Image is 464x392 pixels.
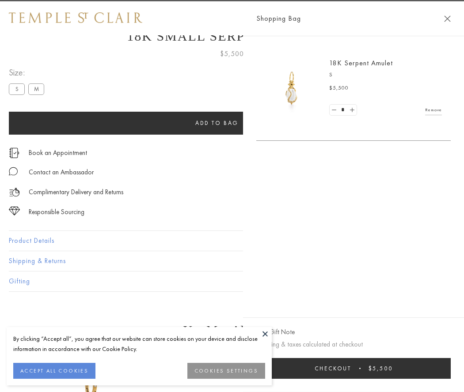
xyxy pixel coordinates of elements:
h3: You May Also Like [22,323,442,337]
button: Product Details [9,231,455,251]
span: $5,500 [369,365,393,372]
div: Responsible Sourcing [29,207,84,218]
p: Shipping & taxes calculated at checkout [256,339,451,350]
p: S [329,71,442,79]
img: MessageIcon-01_2.svg [9,167,18,176]
a: 18K Serpent Amulet [329,58,393,68]
a: Set quantity to 2 [347,105,356,116]
button: Add to bag [9,112,425,135]
button: Add Gift Note [256,327,295,338]
a: Remove [425,105,442,115]
img: icon_sourcing.svg [9,207,20,215]
button: ACCEPT ALL COOKIES [13,363,95,379]
button: Gifting [9,271,455,291]
p: Complimentary Delivery and Returns [29,187,123,198]
a: Book an Appointment [29,148,87,158]
img: icon_appointment.svg [9,148,19,158]
a: Set quantity to 0 [330,105,338,116]
h1: 18K Small Serpent Amulet [9,29,455,44]
button: COOKIES SETTINGS [187,363,265,379]
button: Checkout $5,500 [256,358,451,379]
div: By clicking “Accept all”, you agree that our website can store cookies on your device and disclos... [13,334,265,354]
button: Shipping & Returns [9,251,455,271]
span: Size: [9,65,48,80]
div: Contact an Ambassador [29,167,94,178]
img: P51836-E11SERPPV [265,62,318,115]
label: S [9,83,25,94]
span: $5,500 [329,84,349,93]
span: Add to bag [195,119,239,127]
span: $5,500 [220,48,244,60]
span: Shopping Bag [256,13,301,24]
img: Temple St. Clair [9,12,142,23]
img: icon_delivery.svg [9,187,20,198]
button: Close Shopping Bag [444,15,451,22]
span: Checkout [315,365,351,372]
label: M [28,83,44,94]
